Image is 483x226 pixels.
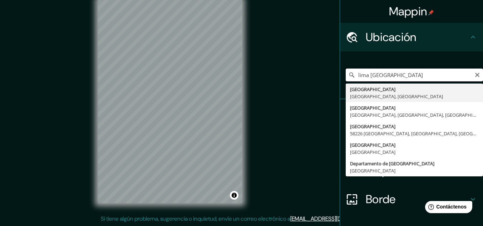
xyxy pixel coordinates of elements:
font: [GEOGRAPHIC_DATA] [350,142,395,148]
font: [GEOGRAPHIC_DATA] [350,149,395,155]
div: Borde [340,185,483,214]
font: Ubicación [366,30,417,45]
button: Claro [474,71,480,78]
font: Si tiene algún problema, sugerencia o inquietud, envíe un correo electrónico a [101,215,290,222]
font: Departamento de [GEOGRAPHIC_DATA] [350,160,434,167]
iframe: Lanzador de widgets de ayuda [419,198,475,218]
font: [GEOGRAPHIC_DATA] [350,86,395,92]
font: [GEOGRAPHIC_DATA] [350,167,395,174]
button: Activar o desactivar atribución [230,191,238,200]
font: Mappin [389,4,427,19]
div: Ubicación [340,23,483,51]
input: Elige tu ciudad o zona [346,69,483,81]
img: pin-icon.png [428,10,434,15]
font: [GEOGRAPHIC_DATA], [GEOGRAPHIC_DATA] [350,93,443,100]
div: Estilo [340,128,483,156]
font: Borde [366,192,396,207]
font: [GEOGRAPHIC_DATA] [350,123,395,130]
a: [EMAIL_ADDRESS][DOMAIN_NAME] [290,215,379,222]
font: [GEOGRAPHIC_DATA] [350,105,395,111]
div: Disposición [340,156,483,185]
div: Patas [340,99,483,128]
